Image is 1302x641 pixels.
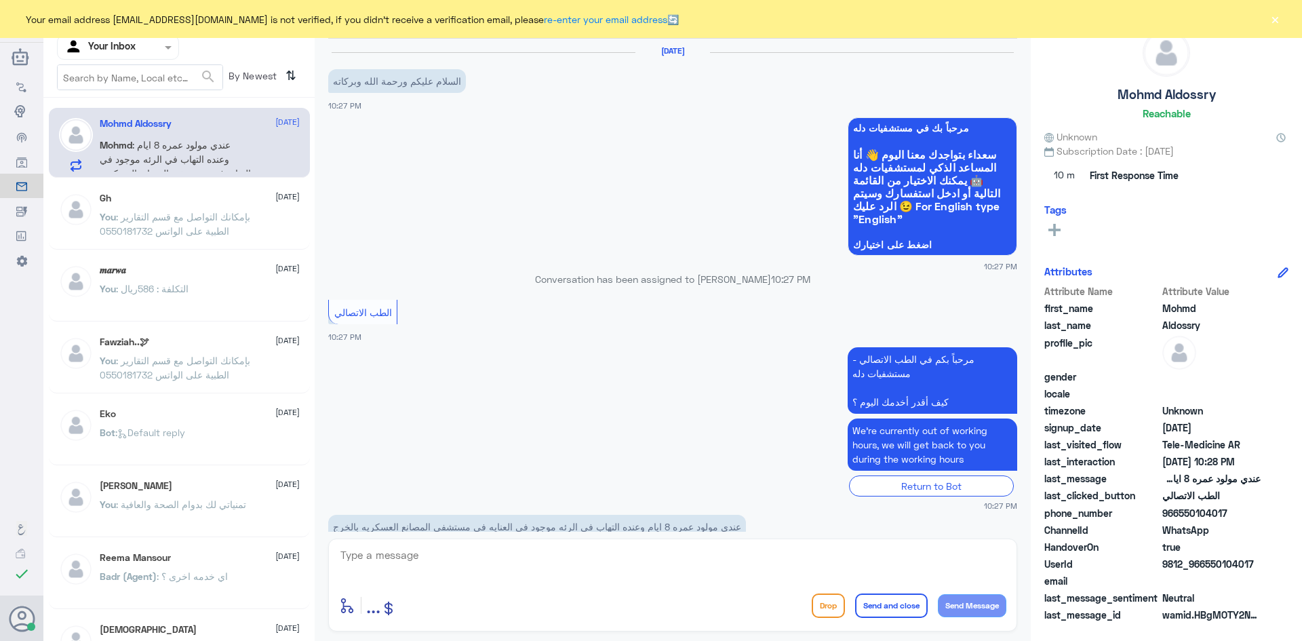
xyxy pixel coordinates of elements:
h5: 𝒎𝒂𝒓𝒘𝒂 [100,265,126,276]
span: first_name [1044,301,1160,315]
span: signup_date [1044,421,1160,435]
span: last_name [1044,318,1160,332]
span: [DATE] [275,622,300,634]
button: Avatar [9,606,35,632]
button: × [1268,12,1282,26]
span: [DATE] [275,191,300,203]
span: Subscription Date : [DATE] [1044,144,1288,158]
span: اضغط على اختيارك [853,239,1012,250]
p: 29/9/2025, 10:27 PM [328,69,466,93]
span: 10:27 PM [771,273,810,285]
span: سعداء بتواجدك معنا اليوم 👋 أنا المساعد الذكي لمستشفيات دله 🤖 يمكنك الاختيار من القائمة التالية أو... [853,148,1012,225]
span: last_interaction [1044,454,1160,469]
p: Conversation has been assigned to [PERSON_NAME] [328,272,1017,286]
i: ⇅ [285,64,296,87]
span: : عندي مولود عمره 8 ايام وعنده التهاب في الرئه موجود في العنايه في مستشفى المصانع العسكريه بالخرج [100,139,251,193]
span: : Default reply [115,427,185,438]
img: defaultAdmin.png [59,193,93,227]
span: 2 [1162,523,1261,537]
span: ChannelId [1044,523,1160,537]
span: phone_number [1044,506,1160,520]
span: 2025-09-29T19:28:17.155Z [1162,454,1261,469]
span: Mohmd [1162,301,1261,315]
h6: Tags [1044,203,1067,216]
span: [DATE] [275,263,300,275]
span: الطب الاتصالي [334,307,392,318]
img: defaultAdmin.png [1143,30,1189,76]
span: last_clicked_button [1044,488,1160,503]
span: Attribute Name [1044,284,1160,298]
span: : بإمكانك التواصل مع قسم التقارير الطبية على الواتس 0550181732 [100,355,250,381]
span: Tele-Medicine AR [1162,438,1261,452]
span: Badr (Agent) [100,570,157,582]
span: You [100,211,116,222]
span: ... [366,593,380,617]
span: 9812_966550104017 [1162,557,1261,571]
span: 10:27 PM [328,332,361,341]
button: Send and close [855,594,928,618]
img: defaultAdmin.png [59,336,93,370]
button: Send Message [938,594,1006,617]
h5: Gh [100,193,111,204]
span: 0 [1162,591,1261,605]
a: re-enter your email address [544,14,667,25]
img: defaultAdmin.png [59,118,93,152]
span: Unknown [1044,130,1097,144]
span: : تمنياتي لك بدوام الصحة والعافية [116,499,246,510]
span: مرحباً بك في مستشفيات دله [853,123,1012,134]
span: profile_pic [1044,336,1160,367]
h5: Mohammed ALRASHED [100,480,172,492]
input: Search by Name, Local etc… [58,65,222,90]
span: HandoverOn [1044,540,1160,554]
span: last_message [1044,471,1160,486]
span: 966550104017 [1162,506,1261,520]
span: 2025-09-29T19:27:12.83Z [1162,421,1261,435]
h6: Reachable [1143,107,1191,119]
button: Drop [812,594,845,618]
button: ... [366,590,380,621]
span: null [1162,387,1261,401]
span: last_message_id [1044,608,1160,622]
img: defaultAdmin.png [59,552,93,586]
span: null [1162,370,1261,384]
span: : التكلفة : 586ريال [116,283,189,294]
h5: Fawziah..🕊 [100,336,149,348]
span: You [100,355,116,366]
p: 29/9/2025, 10:27 PM [848,347,1017,414]
span: You [100,499,116,510]
span: [DATE] [275,334,300,347]
span: Aldossry [1162,318,1261,332]
span: [DATE] [275,116,300,128]
h5: Mohmd Aldossry [100,118,172,130]
span: الطب الاتصالي [1162,488,1261,503]
span: 10:27 PM [984,260,1017,272]
p: 29/9/2025, 10:28 PM [328,515,746,539]
span: UserId [1044,557,1160,571]
h6: [DATE] [635,46,710,56]
img: defaultAdmin.png [59,408,93,442]
h5: Reema Mansour [100,552,171,564]
span: [DATE] [275,406,300,419]
span: Your email address [EMAIL_ADDRESS][DOMAIN_NAME] is not verified, if you didn't receive a verifica... [26,12,679,26]
p: 29/9/2025, 10:27 PM [848,419,1017,471]
span: 10:27 PM [984,500,1017,511]
span: wamid.HBgMOTY2NTUwMTA0MDE3FQIAEhgUM0FCMzFERDMxOTZDRDc2Qjc0NjAA [1162,608,1261,622]
span: 10 m [1044,163,1085,188]
span: Mohmd [100,139,132,151]
span: : اي خدمه اخرى ؟ [157,570,228,582]
span: Bot [100,427,115,438]
span: Unknown [1162,404,1261,418]
span: First Response Time [1090,168,1179,182]
span: You [100,283,116,294]
div: Return to Bot [849,475,1014,497]
span: [DATE] [275,550,300,562]
span: email [1044,574,1160,588]
span: last_visited_flow [1044,438,1160,452]
span: : بإمكانك التواصل مع قسم التقارير الطبية على الواتس 0550181732 [100,211,250,237]
span: Attribute Value [1162,284,1261,298]
h5: Mohmd Aldossry [1118,87,1216,102]
img: defaultAdmin.png [59,265,93,298]
span: By Newest [223,64,280,92]
span: [DATE] [275,478,300,490]
img: defaultAdmin.png [1162,336,1196,370]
